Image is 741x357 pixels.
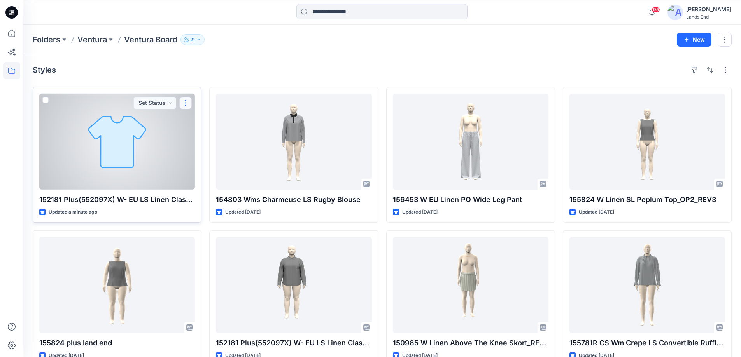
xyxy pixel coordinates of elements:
[39,194,195,205] p: 152181 Plus(552097X) W- EU LS Linen Classic Button- Through Shirt_REV03
[180,34,205,45] button: 21
[33,65,56,75] h4: Styles
[677,33,711,47] button: New
[569,237,725,333] a: 155781R CS Wm Crepe LS Convertible Ruffle Collar Blouse_REV1
[39,94,195,190] a: 152181 Plus(552097X) W- EU LS Linen Classic Button- Through Shirt_REV03
[216,94,371,190] a: 154803 Wms Charmeuse LS Rugby Blouse
[39,237,195,333] a: 155824 plus land end
[393,94,548,190] a: 156453 W EU Linen PO Wide Leg Pant
[402,208,438,216] p: Updated [DATE]
[569,338,725,348] p: 155781R CS Wm Crepe LS Convertible Ruffle Collar Blouse_REV1
[569,194,725,205] p: 155824 W Linen SL Peplum Top_OP2_REV3
[686,5,731,14] div: [PERSON_NAME]
[49,208,97,216] p: Updated a minute ago
[652,7,660,13] span: 95
[686,14,731,20] div: Lands End
[569,94,725,190] a: 155824 W Linen SL Peplum Top_OP2_REV3
[393,194,548,205] p: 156453 W EU Linen PO Wide Leg Pant
[225,208,261,216] p: Updated [DATE]
[216,194,371,205] p: 154803 Wms Charmeuse LS Rugby Blouse
[77,34,107,45] a: Ventura
[190,35,195,44] p: 21
[393,338,548,348] p: 150985 W Linen Above The Knee Skort_REV2
[579,208,614,216] p: Updated [DATE]
[216,338,371,348] p: 152181 Plus(552097X) W- EU LS Linen Classic Button- Through Shirt_REV02
[124,34,177,45] p: Ventura Board
[33,34,60,45] a: Folders
[216,237,371,333] a: 152181 Plus(552097X) W- EU LS Linen Classic Button- Through Shirt_REV02
[39,338,195,348] p: 155824 plus land end
[393,237,548,333] a: 150985 W Linen Above The Knee Skort_REV2
[667,5,683,20] img: avatar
